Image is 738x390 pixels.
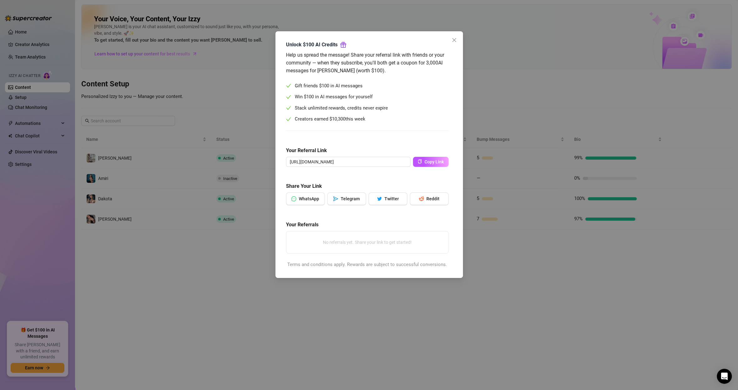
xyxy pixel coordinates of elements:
span: Reddit [426,196,439,201]
h5: Your Referral Link [286,147,449,154]
span: Win $100 in AI messages for yourself [295,93,373,101]
span: Stack unlimited rewards, credits never expire [295,105,388,112]
span: close [452,38,457,43]
button: twitterTwitter [369,192,407,205]
span: Close [449,38,459,43]
button: Copy Link [413,157,449,167]
span: check [286,95,291,100]
div: Terms and conditions apply. Rewards are subject to successful conversions. [286,261,449,269]
span: message [291,196,296,201]
div: Open Intercom Messenger [717,369,732,384]
span: check [286,117,291,122]
span: send [333,196,338,201]
span: check [286,83,291,88]
div: No referrals yet. Share your link to get started! [289,234,446,251]
span: Telegram [341,196,360,201]
h5: Your Referrals [286,221,449,228]
button: sendTelegram [327,192,366,205]
span: Copy Link [424,159,444,164]
button: messageWhatsApp [286,192,325,205]
div: Help us spread the message! Share your referral link with friends or your community — when they s... [286,51,449,74]
button: Close [449,35,459,45]
span: reddit [419,196,424,201]
button: redditReddit [410,192,449,205]
strong: Unlock $100 AI Credits [286,42,338,48]
span: WhatsApp [299,196,319,201]
span: check [286,105,291,110]
span: Creators earned $ this week [295,115,365,123]
span: Gift friends $100 in AI messages [295,82,363,90]
span: gift [340,42,346,48]
span: twitter [377,196,382,201]
span: copy [418,159,422,164]
h5: Share Your Link [286,182,449,190]
span: Twitter [384,196,399,201]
